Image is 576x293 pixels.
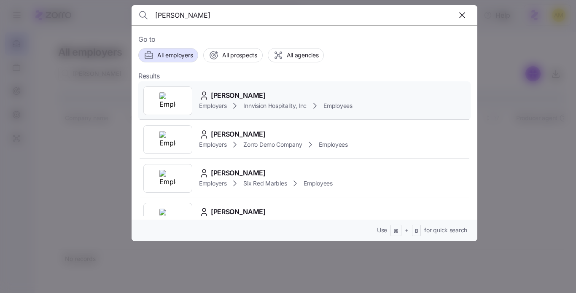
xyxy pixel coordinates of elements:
[222,51,257,59] span: All prospects
[159,209,176,226] img: Employer logo
[268,48,324,62] button: All agencies
[159,170,176,187] img: Employer logo
[377,226,387,234] span: Use
[199,179,226,188] span: Employers
[211,90,266,101] span: [PERSON_NAME]
[304,179,332,188] span: Employees
[203,48,262,62] button: All prospects
[211,168,266,178] span: [PERSON_NAME]
[199,102,226,110] span: Employers
[393,228,398,235] span: ⌘
[211,207,266,217] span: [PERSON_NAME]
[323,102,352,110] span: Employees
[319,140,347,149] span: Employees
[159,131,176,148] img: Employer logo
[211,129,266,140] span: [PERSON_NAME]
[424,226,467,234] span: for quick search
[159,92,176,109] img: Employer logo
[157,51,193,59] span: All employers
[415,228,418,235] span: B
[199,140,226,149] span: Employers
[243,140,302,149] span: Zorro Demo Company
[138,34,471,45] span: Go to
[138,48,198,62] button: All employers
[243,179,287,188] span: Six Red Marbles
[405,226,409,234] span: +
[243,102,307,110] span: Innvision Hospitality, Inc
[287,51,319,59] span: All agencies
[138,71,160,81] span: Results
